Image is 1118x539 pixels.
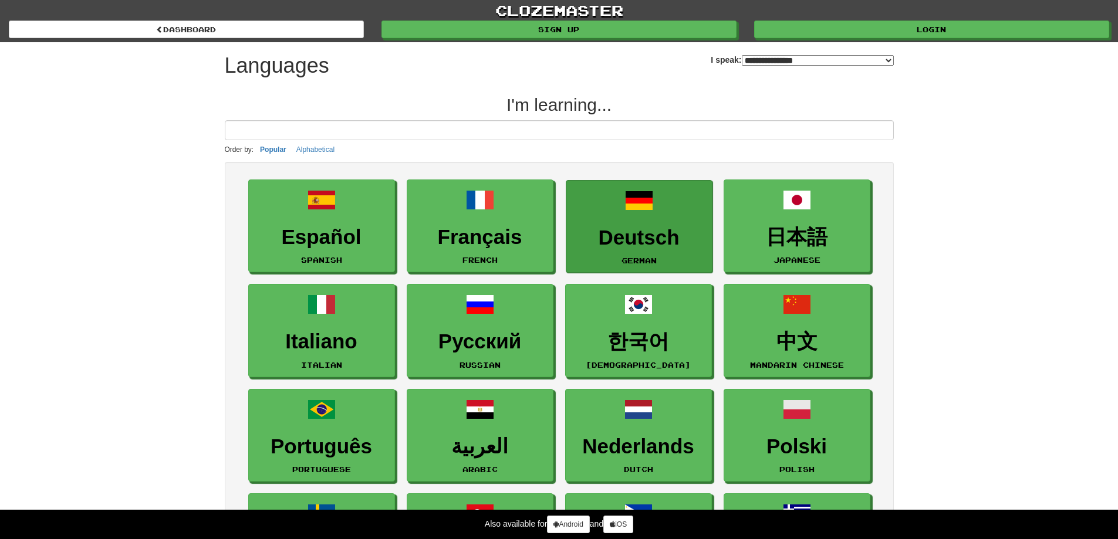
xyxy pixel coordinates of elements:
a: Android [547,516,589,533]
a: NederlandsDutch [565,389,712,482]
small: Mandarin Chinese [750,361,844,369]
small: Dutch [624,465,653,473]
a: Sign up [381,21,737,38]
small: Russian [460,361,501,369]
a: DeutschGerman [566,180,712,273]
a: EspañolSpanish [248,179,395,273]
a: 한국어[DEMOGRAPHIC_DATA] [565,284,712,377]
a: ItalianoItalian [248,284,395,377]
a: 日本語Japanese [724,179,870,273]
small: Spanish [301,256,342,264]
h2: I'm learning... [225,95,894,114]
a: РусскийRussian [407,284,553,377]
h3: Русский [413,330,547,353]
small: Polish [779,465,815,473]
a: العربيةArabic [407,389,553,482]
small: Portuguese [292,465,351,473]
h3: Español [255,226,389,249]
h3: Nederlands [572,435,705,458]
h3: 한국어 [572,330,705,353]
small: Italian [301,361,342,369]
small: Order by: [225,145,254,154]
small: [DEMOGRAPHIC_DATA] [586,361,691,369]
small: Arabic [462,465,498,473]
h3: Polski [730,435,864,458]
button: Alphabetical [293,143,338,156]
small: German [622,256,657,265]
h1: Languages [225,54,329,77]
a: PolskiPolish [724,389,870,482]
a: PortuguêsPortuguese [248,389,395,482]
h3: 日本語 [730,226,864,249]
h3: Deutsch [572,226,706,249]
a: iOS [603,516,633,533]
small: Japanese [774,256,820,264]
h3: 中文 [730,330,864,353]
h3: Português [255,435,389,458]
label: I speak: [711,54,893,66]
select: I speak: [742,55,894,66]
h3: العربية [413,435,547,458]
a: 中文Mandarin Chinese [724,284,870,377]
a: Login [754,21,1109,38]
a: FrançaisFrench [407,179,553,273]
small: French [462,256,498,264]
button: Popular [256,143,290,156]
h3: Français [413,226,547,249]
a: dashboard [9,21,364,38]
h3: Italiano [255,330,389,353]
